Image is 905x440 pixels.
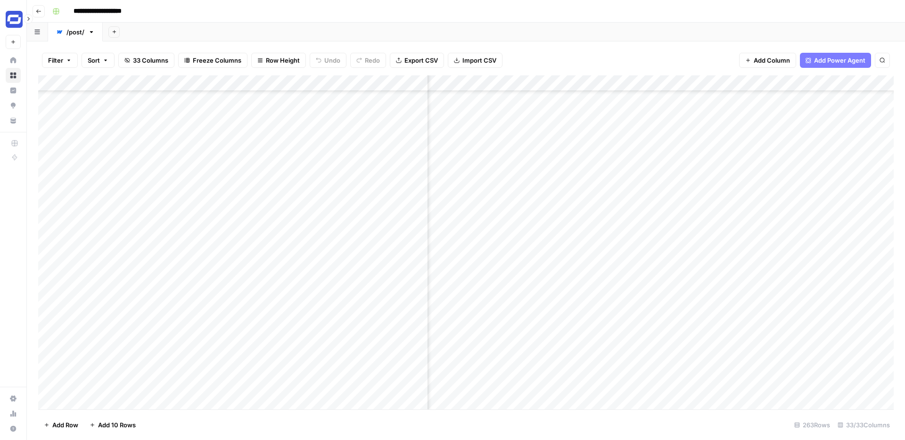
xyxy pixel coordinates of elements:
a: Insights [6,83,21,98]
a: Opportunities [6,98,21,113]
button: Row Height [251,53,306,68]
button: Sort [82,53,115,68]
span: Add Column [754,56,790,65]
span: Export CSV [404,56,438,65]
a: Your Data [6,113,21,128]
div: 263 Rows [790,417,834,432]
button: Export CSV [390,53,444,68]
button: Add Power Agent [800,53,871,68]
button: Add Column [739,53,796,68]
a: Settings [6,391,21,406]
a: Home [6,53,21,68]
div: 33/33 Columns [834,417,894,432]
button: Freeze Columns [178,53,247,68]
span: Add 10 Rows [98,420,136,430]
span: Add Power Agent [814,56,865,65]
span: Row Height [266,56,300,65]
a: /post/ [48,23,103,41]
span: Freeze Columns [193,56,241,65]
button: Redo [350,53,386,68]
button: Add 10 Rows [84,417,141,432]
span: Redo [365,56,380,65]
span: 33 Columns [133,56,168,65]
span: Filter [48,56,63,65]
span: Import CSV [462,56,496,65]
span: Add Row [52,420,78,430]
button: Help + Support [6,421,21,436]
button: Undo [310,53,346,68]
span: Undo [324,56,340,65]
button: Workspace: Synthesia [6,8,21,31]
a: Browse [6,68,21,83]
button: Filter [42,53,78,68]
a: Usage [6,406,21,421]
button: Import CSV [448,53,502,68]
button: 33 Columns [118,53,174,68]
img: Synthesia Logo [6,11,23,28]
div: /post/ [66,27,84,37]
span: Sort [88,56,100,65]
button: Add Row [38,417,84,432]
